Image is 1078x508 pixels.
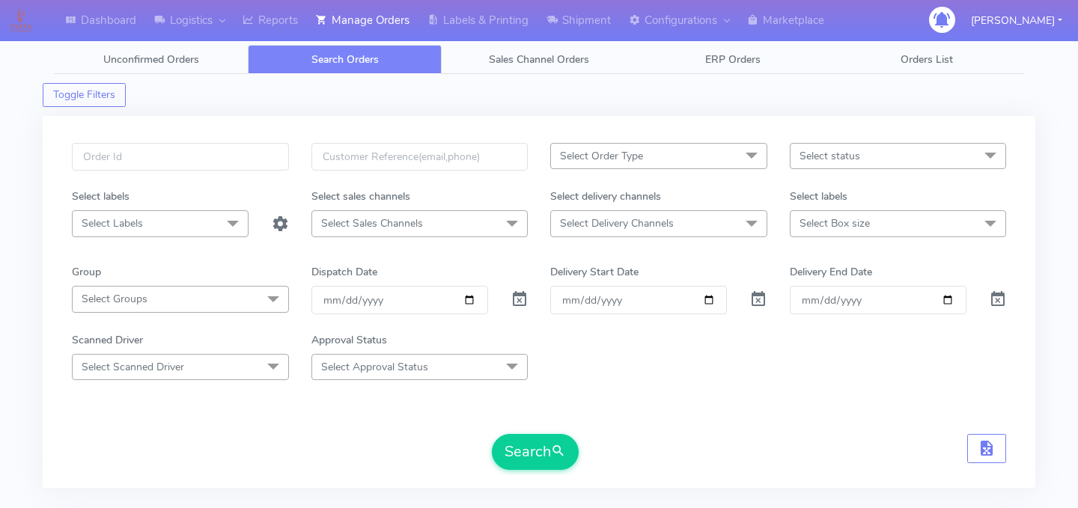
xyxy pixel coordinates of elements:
[72,332,143,348] label: Scanned Driver
[311,189,410,204] label: Select sales channels
[72,189,130,204] label: Select labels
[960,5,1074,36] button: [PERSON_NAME]
[311,52,379,67] span: Search Orders
[492,434,579,470] button: Search
[705,52,761,67] span: ERP Orders
[72,264,101,280] label: Group
[82,360,184,374] span: Select Scanned Driver
[550,264,639,280] label: Delivery Start Date
[560,149,643,163] span: Select Order Type
[311,264,377,280] label: Dispatch Date
[550,189,661,204] label: Select delivery channels
[311,143,529,171] input: Customer Reference(email,phone)
[54,45,1024,74] ul: Tabs
[790,189,847,204] label: Select labels
[82,216,143,230] span: Select Labels
[800,149,860,163] span: Select status
[72,143,289,171] input: Order Id
[103,52,199,67] span: Unconfirmed Orders
[800,216,870,230] span: Select Box size
[790,264,872,280] label: Delivery End Date
[311,332,387,348] label: Approval Status
[489,52,589,67] span: Sales Channel Orders
[321,216,423,230] span: Select Sales Channels
[82,292,147,306] span: Select Groups
[901,52,953,67] span: Orders List
[560,216,674,230] span: Select Delivery Channels
[43,83,126,107] button: Toggle Filters
[321,360,428,374] span: Select Approval Status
